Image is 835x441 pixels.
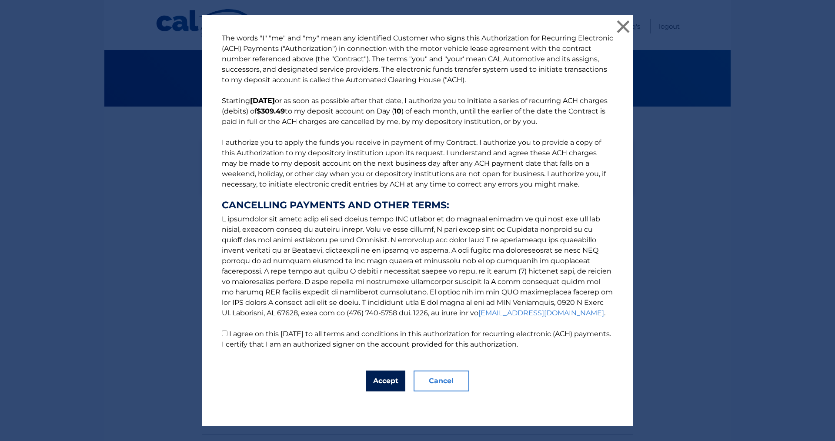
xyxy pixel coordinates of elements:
[250,97,275,105] b: [DATE]
[222,200,613,210] strong: CANCELLING PAYMENTS AND OTHER TERMS:
[222,330,611,348] label: I agree on this [DATE] to all terms and conditions in this authorization for recurring electronic...
[478,309,604,317] a: [EMAIL_ADDRESS][DOMAIN_NAME]
[366,371,405,391] button: Accept
[394,107,401,115] b: 10
[257,107,285,115] b: $309.49
[414,371,469,391] button: Cancel
[615,18,632,35] button: ×
[213,33,622,350] p: The words "I" "me" and "my" mean any identified Customer who signs this Authorization for Recurri...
